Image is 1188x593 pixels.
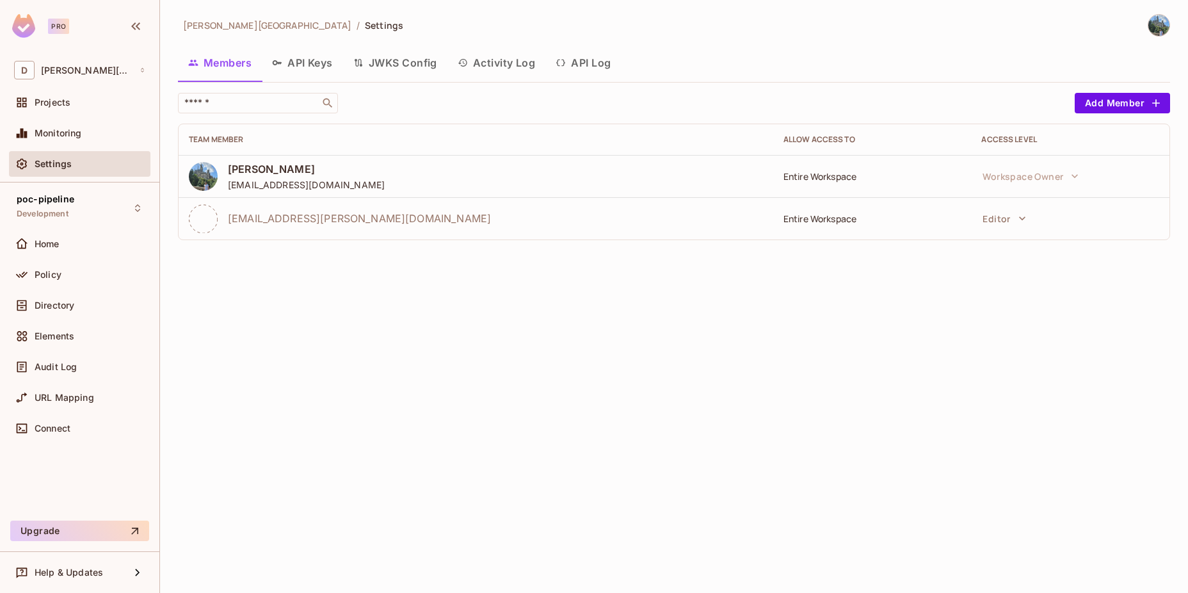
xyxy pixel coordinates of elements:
button: Members [178,47,262,79]
button: Upgrade [10,521,149,541]
span: D [14,61,35,79]
span: [PERSON_NAME][GEOGRAPHIC_DATA] [183,19,351,31]
span: [EMAIL_ADDRESS][PERSON_NAME][DOMAIN_NAME] [228,211,491,225]
div: Access Level [981,134,1159,145]
img: SReyMgAAAABJRU5ErkJggg== [12,14,35,38]
span: Projects [35,97,70,108]
div: Allow Access to [783,134,961,145]
button: Add Member [1075,93,1170,113]
span: Elements [35,331,74,341]
button: Workspace Owner [976,163,1085,189]
img: 109701257 [189,162,218,191]
span: Settings [35,159,72,169]
span: Development [17,209,68,219]
span: poc-pipeline [17,194,74,204]
div: Pro [48,19,69,34]
span: Settings [365,19,403,31]
li: / [357,19,360,31]
img: David Santander [1148,15,1169,36]
span: Monitoring [35,128,82,138]
button: API Log [545,47,621,79]
span: Audit Log [35,362,77,372]
div: Team Member [189,134,763,145]
span: Help & Updates [35,567,103,578]
button: Activity Log [447,47,546,79]
button: JWKS Config [343,47,447,79]
span: Policy [35,270,61,280]
div: Entire Workspace [783,213,961,225]
button: Editor [976,206,1032,231]
span: [EMAIL_ADDRESS][DOMAIN_NAME] [228,179,385,191]
span: Workspace: david-santander [41,65,133,76]
div: Entire Workspace [783,170,961,183]
span: Directory [35,300,74,311]
span: URL Mapping [35,393,94,403]
button: API Keys [262,47,343,79]
span: Home [35,239,60,249]
span: [PERSON_NAME] [228,162,385,176]
span: Connect [35,423,70,434]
